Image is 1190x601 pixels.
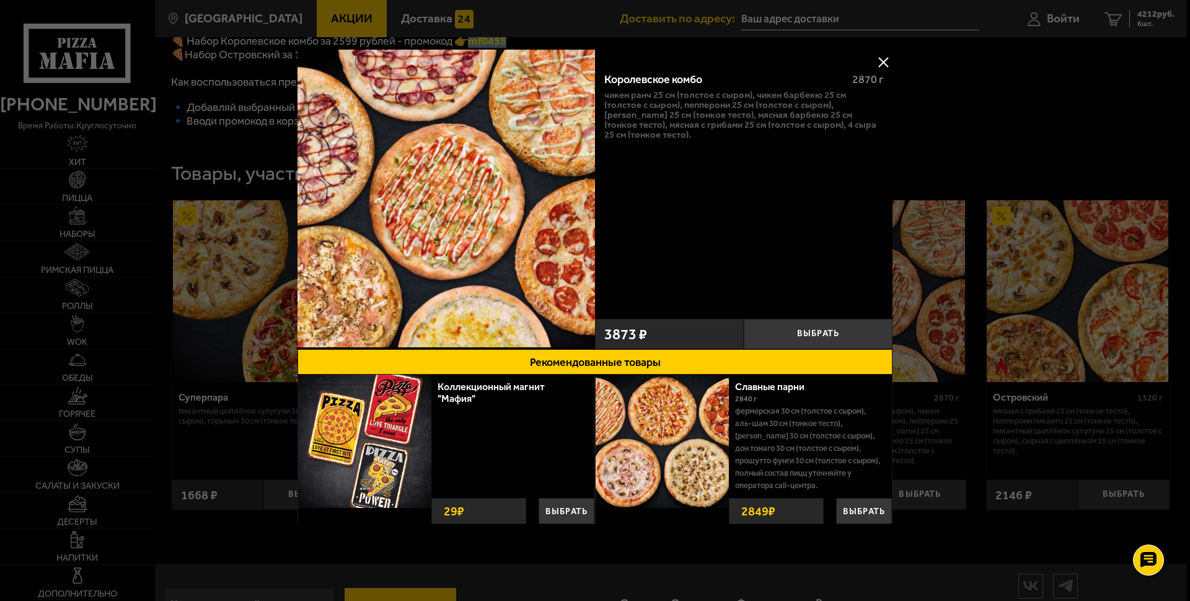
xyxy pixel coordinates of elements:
button: Выбрать [744,319,892,349]
p: Фермерская 30 см (толстое с сыром), Аль-Шам 30 см (тонкое тесто), [PERSON_NAME] 30 см (толстое с ... [735,405,883,492]
span: 3873 ₽ [604,327,647,342]
button: Рекомендованные товары [297,349,892,375]
button: Выбрать [836,498,892,524]
a: Королевское комбо [297,50,595,349]
strong: 2849 ₽ [738,499,778,523]
a: Коллекционный магнит "Мафия" [438,381,545,404]
img: Королевское комбо [297,50,595,347]
span: 2840 г [735,394,757,403]
p: Чикен Ранч 25 см (толстое с сыром), Чикен Барбекю 25 см (толстое с сыром), Пепперони 25 см (толст... [604,90,883,140]
button: Выбрать [539,498,594,524]
div: Королевское комбо [604,73,842,87]
a: Славные парни [735,381,817,393]
strong: 29 ₽ [441,499,467,523]
span: 2870 г [852,73,883,86]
